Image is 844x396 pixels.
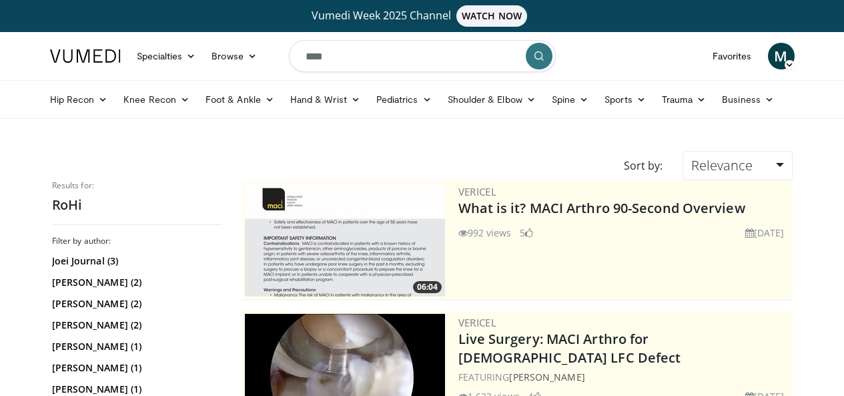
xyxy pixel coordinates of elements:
[52,383,219,396] a: [PERSON_NAME] (1)
[458,330,681,367] a: Live Surgery: MACI Arthro for [DEMOGRAPHIC_DATA] LFC Defect
[614,151,673,180] div: Sort by:
[705,43,760,69] a: Favorites
[245,183,445,296] a: 06:04
[50,49,121,63] img: VuMedi Logo
[456,5,527,27] span: WATCH NOW
[745,226,785,240] li: [DATE]
[440,86,544,113] a: Shoulder & Elbow
[203,43,265,69] a: Browse
[509,371,584,383] a: [PERSON_NAME]
[544,86,596,113] a: Spine
[282,86,368,113] a: Hand & Wrist
[52,297,219,311] a: [PERSON_NAME] (2)
[52,196,222,214] h2: RoHi
[289,40,556,72] input: Search topics, interventions
[596,86,654,113] a: Sports
[520,226,533,240] li: 5
[245,183,445,296] img: aa6cc8ed-3dbf-4b6a-8d82-4a06f68b6688.300x170_q85_crop-smart_upscale.jpg
[52,319,219,332] a: [PERSON_NAME] (2)
[52,180,222,191] p: Results for:
[52,340,219,353] a: [PERSON_NAME] (1)
[115,86,197,113] a: Knee Recon
[714,86,782,113] a: Business
[691,156,753,174] span: Relevance
[52,5,793,27] a: Vumedi Week 2025 ChannelWATCH NOW
[458,316,497,329] a: Vericel
[458,370,790,384] div: FEATURING
[413,281,442,293] span: 06:04
[458,185,497,198] a: Vericel
[52,361,219,375] a: [PERSON_NAME] (1)
[52,236,222,246] h3: Filter by author:
[368,86,440,113] a: Pediatrics
[197,86,282,113] a: Foot & Ankle
[42,86,116,113] a: Hip Recon
[52,254,219,268] a: Joei Journal (3)
[683,151,792,180] a: Relevance
[768,43,795,69] a: M
[654,86,715,113] a: Trauma
[458,199,745,217] a: What is it? MACI Arthro 90-Second Overview
[458,226,512,240] li: 992 views
[52,276,219,289] a: [PERSON_NAME] (2)
[129,43,204,69] a: Specialties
